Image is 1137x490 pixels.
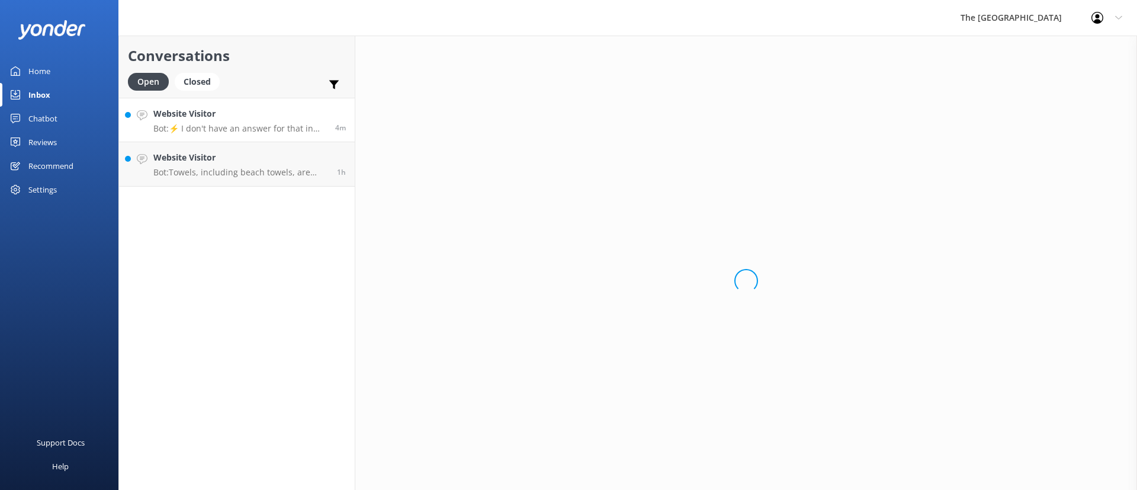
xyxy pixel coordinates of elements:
div: Reviews [28,130,57,154]
img: yonder-white-logo.png [18,20,86,40]
h2: Conversations [128,44,346,67]
div: Support Docs [37,431,85,454]
div: Inbox [28,83,50,107]
span: Sep 01 2025 11:01pm (UTC -10:00) Pacific/Honolulu [335,123,346,133]
a: Closed [175,75,226,88]
a: Open [128,75,175,88]
div: Home [28,59,50,83]
p: Bot: ⚡ I don't have an answer for that in my knowledge base. Please try and rephrase your questio... [153,123,326,134]
div: Open [128,73,169,91]
h4: Website Visitor [153,107,326,120]
div: Closed [175,73,220,91]
h4: Website Visitor [153,151,328,164]
div: Help [52,454,69,478]
a: Website VisitorBot:Towels, including beach towels, are complimentary for in-house guests. Beach t... [119,142,355,187]
div: Recommend [28,154,73,178]
div: Settings [28,178,57,201]
span: Sep 01 2025 09:17pm (UTC -10:00) Pacific/Honolulu [337,167,346,177]
a: Website VisitorBot:⚡ I don't have an answer for that in my knowledge base. Please try and rephras... [119,98,355,142]
p: Bot: Towels, including beach towels, are complimentary for in-house guests. Beach towels can be o... [153,167,328,178]
div: Chatbot [28,107,57,130]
